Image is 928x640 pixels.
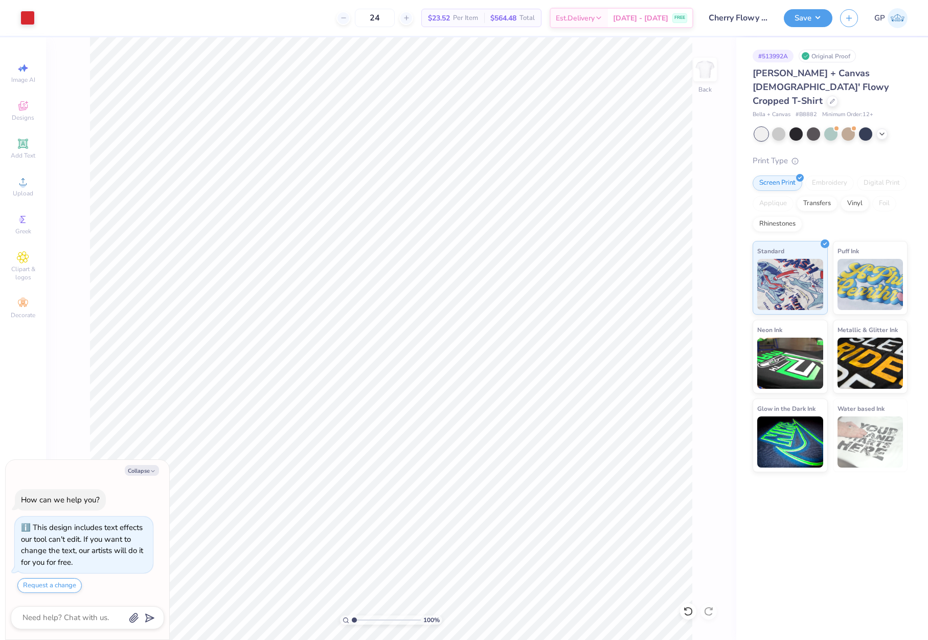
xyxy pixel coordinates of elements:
[125,465,159,476] button: Collapse
[17,578,82,593] button: Request a change
[838,403,885,414] span: Water based Ink
[556,13,595,24] span: Est. Delivery
[12,114,34,122] span: Designs
[857,175,907,191] div: Digital Print
[757,324,782,335] span: Neon Ink
[838,259,903,310] img: Puff Ink
[838,246,859,256] span: Puff Ink
[13,189,33,197] span: Upload
[753,196,794,211] div: Applique
[753,155,908,167] div: Print Type
[453,13,478,24] span: Per Item
[797,196,838,211] div: Transfers
[784,9,832,27] button: Save
[753,175,802,191] div: Screen Print
[5,265,41,281] span: Clipart & logos
[888,8,908,28] img: Germaine Penalosa
[21,522,143,567] div: This design includes text effects our tool can't edit. If you want to change the text, our artist...
[872,196,896,211] div: Foil
[838,338,903,389] img: Metallic & Glitter Ink
[753,50,794,62] div: # 513992A
[701,8,776,28] input: Untitled Design
[423,615,440,625] span: 100 %
[519,13,535,24] span: Total
[674,14,685,21] span: FREE
[428,13,450,24] span: $23.52
[753,216,802,232] div: Rhinestones
[15,227,31,235] span: Greek
[753,67,889,107] span: [PERSON_NAME] + Canvas [DEMOGRAPHIC_DATA]' Flowy Cropped T-Shirt
[757,259,823,310] img: Standard
[21,495,100,505] div: How can we help you?
[11,151,35,160] span: Add Text
[695,59,715,80] img: Back
[841,196,869,211] div: Vinyl
[838,324,898,335] span: Metallic & Glitter Ink
[838,416,903,468] img: Water based Ink
[11,311,35,319] span: Decorate
[874,12,885,24] span: GP
[613,13,668,24] span: [DATE] - [DATE]
[799,50,856,62] div: Original Proof
[805,175,854,191] div: Embroidery
[757,246,784,256] span: Standard
[757,403,816,414] span: Glow in the Dark Ink
[796,111,817,119] span: # B8882
[11,76,35,84] span: Image AI
[874,8,908,28] a: GP
[698,85,712,94] div: Back
[490,13,516,24] span: $564.48
[753,111,790,119] span: Bella + Canvas
[822,111,873,119] span: Minimum Order: 12 +
[757,416,823,468] img: Glow in the Dark Ink
[355,9,395,27] input: – –
[757,338,823,389] img: Neon Ink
